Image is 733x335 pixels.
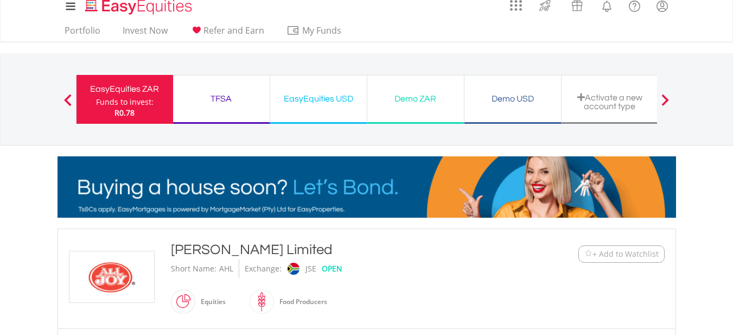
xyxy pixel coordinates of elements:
img: Watchlist [584,250,592,258]
a: Refer and Earn [186,25,269,42]
img: EQU.ZA.AHL.png [71,251,152,302]
div: AHL [219,260,233,278]
img: EasyMortage Promotion Banner [58,156,676,218]
span: R0.78 [114,108,135,118]
span: Refer and Earn [203,24,264,36]
div: TFSA [180,91,263,106]
div: Exchange: [245,260,282,278]
div: Equities [195,289,226,315]
a: Portfolio [60,25,105,42]
span: My Funds [286,23,358,37]
div: JSE [305,260,316,278]
div: OPEN [322,260,342,278]
div: Activate a new account type [568,93,652,111]
div: EasyEquities ZAR [83,81,167,97]
button: Watchlist + Add to Watchlist [578,245,665,263]
div: EasyEquities USD [277,91,360,106]
a: Invest Now [118,25,172,42]
img: jse.png [287,263,299,275]
div: Food Producers [274,289,327,315]
div: Funds to invest: [96,97,154,108]
div: [PERSON_NAME] Limited [171,240,512,260]
div: Demo ZAR [374,91,457,106]
div: Short Name: [171,260,216,278]
div: Demo USD [471,91,554,106]
span: + Add to Watchlist [592,249,659,260]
